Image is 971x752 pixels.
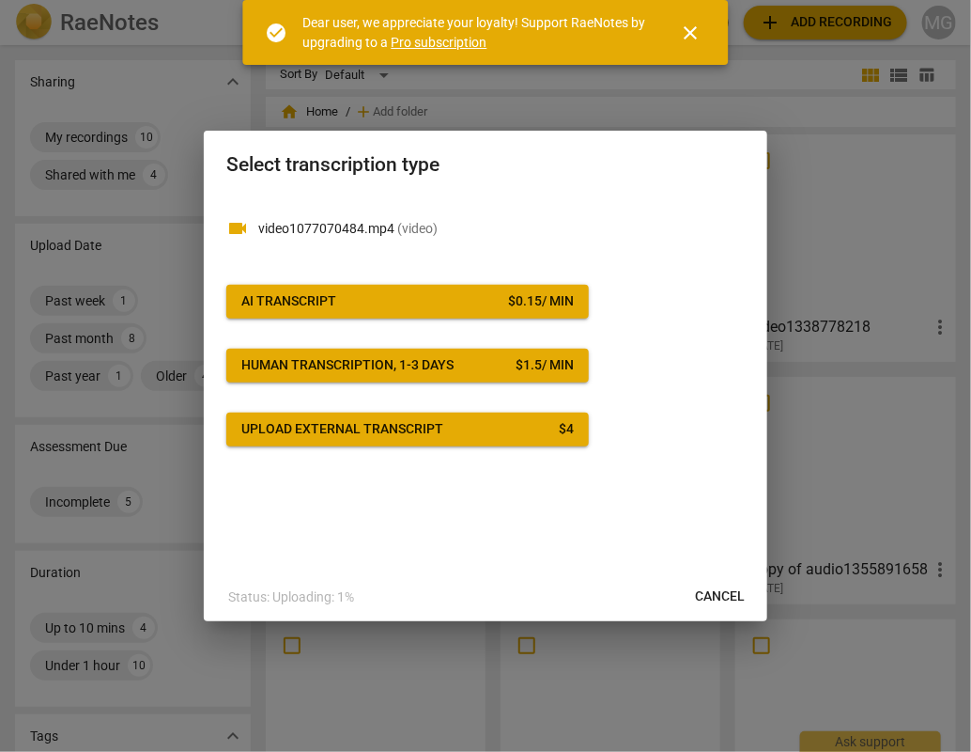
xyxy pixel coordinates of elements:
[559,420,574,439] div: $ 4
[397,221,438,236] span: ( video )
[226,349,589,383] button: Human transcription, 1-3 days$1.5/ min
[508,292,574,311] div: $ 0.15 / min
[680,580,760,614] button: Cancel
[669,10,714,55] button: Close
[516,356,574,375] div: $ 1.5 / min
[680,22,702,44] span: close
[241,420,443,439] div: Upload external transcript
[241,356,454,375] div: Human transcription, 1-3 days
[303,13,646,52] div: Dear user, we appreciate your loyalty! Support RaeNotes by upgrading to a
[228,587,354,607] p: Status: Uploading: 1%
[258,219,745,239] p: video1077070484.mp4(video)
[392,35,487,50] a: Pro subscription
[226,413,589,446] button: Upload external transcript$4
[241,292,336,311] div: AI Transcript
[266,22,288,44] span: check_circle
[226,285,589,319] button: AI Transcript$0.15/ min
[226,153,745,177] h2: Select transcription type
[226,217,249,240] span: videocam
[695,587,745,606] span: Cancel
